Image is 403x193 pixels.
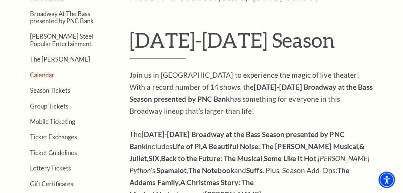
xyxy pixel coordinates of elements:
[161,154,262,163] strong: Back to the Future: The Musical
[129,28,395,59] h1: [DATE]-[DATE] Season
[246,166,263,175] strong: Suffs
[264,154,316,163] strong: Some Like It Hot
[172,142,201,151] strong: Life of Pi
[156,166,187,175] strong: Spamalot
[30,10,94,24] a: Broadway At The Bass presented by PNC Bank
[202,142,358,151] strong: A Beautiful Noise: The [PERSON_NAME] Musical
[30,118,75,125] a: Mobile Ticketing
[129,166,349,187] strong: The Addams Family
[129,130,344,151] strong: [DATE]-[DATE] Broadway at the Bass Season presented by PNC Bank
[129,83,373,103] strong: [DATE]-[DATE] Broadway at the Bass Season presented by PNC Bank
[30,33,93,47] a: [PERSON_NAME] Steel Popular Entertainment
[129,154,369,175] em: [PERSON_NAME] Python’s
[30,56,90,63] a: The [PERSON_NAME]
[188,166,234,175] strong: The Notebook
[149,154,159,163] strong: SIX
[30,71,54,78] a: Calendar
[30,133,77,140] a: Ticket Exchanges
[30,164,71,172] a: Lottery Tickets
[379,172,395,188] div: Accessibility Menu
[30,87,70,94] a: Season Tickets
[129,142,365,163] strong: & Juliet
[30,180,73,187] a: Gift Certificates
[30,149,77,156] a: Ticket Guidelines
[129,69,373,117] p: Join us in [GEOGRAPHIC_DATA] to experience the magic of live theater! With a record number of 14 ...
[30,103,68,110] a: Group Tickets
